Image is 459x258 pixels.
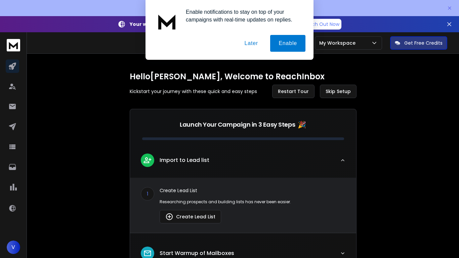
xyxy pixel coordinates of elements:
[272,85,315,98] button: Restart Tour
[165,213,173,221] img: lead
[270,35,305,52] button: Enable
[160,210,221,223] button: Create Lead List
[141,187,154,201] div: 1
[130,88,257,95] p: Kickstart your journey with these quick and easy steps
[154,8,180,35] img: notification icon
[130,148,356,178] button: leadImport to Lead list
[160,187,345,194] p: Create Lead List
[326,88,351,95] span: Skip Setup
[130,71,357,82] h1: Hello [PERSON_NAME] , Welcome to ReachInbox
[160,199,345,205] p: Researching prospects and building lists has never been easier.
[320,85,357,98] button: Skip Setup
[160,249,234,257] p: Start Warmup of Mailboxes
[180,120,295,129] p: Launch Your Campaign in 3 Easy Steps
[143,156,152,164] img: lead
[7,241,20,254] button: V
[130,178,356,233] div: leadImport to Lead list
[160,156,209,164] p: Import to Lead list
[298,120,306,129] span: 🎉
[180,8,305,24] div: Enable notifications to stay on top of your campaigns with real-time updates on replies.
[143,249,152,258] img: lead
[236,35,266,52] button: Later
